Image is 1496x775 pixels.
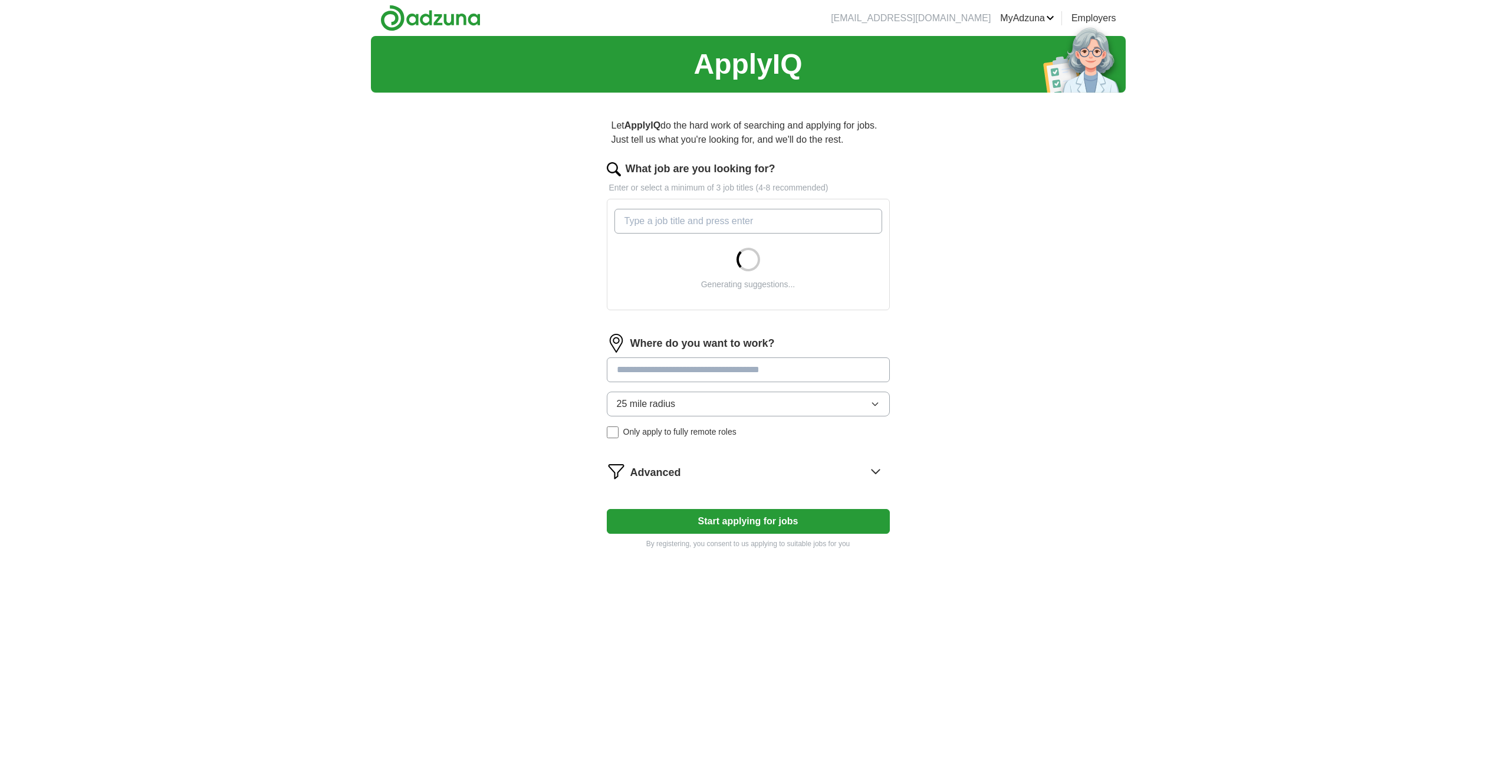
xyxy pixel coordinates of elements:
[607,462,626,481] img: filter
[624,120,660,130] strong: ApplyIQ
[1000,11,1054,25] a: MyAdzuna
[626,161,775,177] label: What job are you looking for?
[614,209,882,234] input: Type a job title and press enter
[607,162,621,176] img: search.png
[617,397,676,411] span: 25 mile radius
[607,538,890,549] p: By registering, you consent to us applying to suitable jobs for you
[701,278,795,291] div: Generating suggestions...
[831,11,991,25] li: [EMAIL_ADDRESS][DOMAIN_NAME]
[607,426,619,438] input: Only apply to fully remote roles
[607,509,890,534] button: Start applying for jobs
[630,336,775,352] label: Where do you want to work?
[607,182,890,194] p: Enter or select a minimum of 3 job titles (4-8 recommended)
[607,334,626,353] img: location.png
[630,465,681,481] span: Advanced
[1071,11,1116,25] a: Employers
[607,114,890,152] p: Let do the hard work of searching and applying for jobs. Just tell us what you're looking for, an...
[623,426,737,438] span: Only apply to fully remote roles
[693,43,802,86] h1: ApplyIQ
[607,392,890,416] button: 25 mile radius
[380,5,481,31] img: Adzuna logo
